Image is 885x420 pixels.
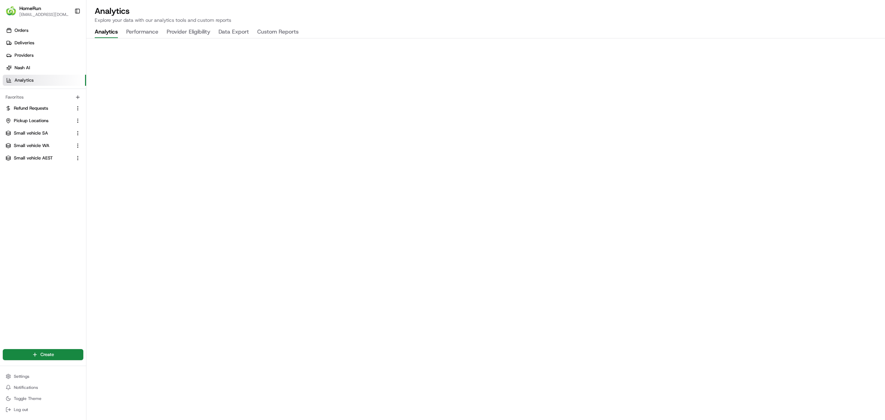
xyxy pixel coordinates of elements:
[14,374,29,379] span: Settings
[218,26,249,38] button: Data Export
[95,6,877,17] h2: Analytics
[3,3,72,19] button: HomeRunHomeRun[EMAIL_ADDRESS][DOMAIN_NAME]
[14,396,41,401] span: Toggle Theme
[3,50,86,61] a: Providers
[15,65,30,71] span: Nash AI
[14,407,28,412] span: Log out
[86,38,885,420] iframe: Analytics
[6,105,72,111] a: Refund Requests
[95,26,118,38] button: Analytics
[19,5,41,12] button: HomeRun
[3,128,83,139] button: Small vehicle SA
[15,77,34,83] span: Analytics
[3,37,86,48] a: Deliveries
[40,351,54,358] span: Create
[3,115,83,126] button: Pickup Locations
[6,118,72,124] a: Pickup Locations
[257,26,299,38] button: Custom Reports
[3,394,83,403] button: Toggle Theme
[15,52,34,58] span: Providers
[6,143,72,149] a: Small vehicle WA
[6,155,72,161] a: Small vehicle AEST
[3,153,83,164] button: Small vehicle AEST
[14,130,48,136] span: Small vehicle SA
[15,40,34,46] span: Deliveries
[3,25,86,36] a: Orders
[14,385,38,390] span: Notifications
[3,383,83,392] button: Notifications
[3,62,86,73] a: Nash AI
[3,92,83,103] div: Favorites
[3,372,83,381] button: Settings
[6,130,72,136] a: Small vehicle SA
[126,26,158,38] button: Performance
[3,75,86,86] a: Analytics
[19,12,69,17] button: [EMAIL_ADDRESS][DOMAIN_NAME]
[6,6,17,17] img: HomeRun
[3,349,83,360] button: Create
[3,103,83,114] button: Refund Requests
[15,27,28,34] span: Orders
[95,17,877,24] p: Explore your data with our analytics tools and custom reports
[14,155,53,161] span: Small vehicle AEST
[3,140,83,151] button: Small vehicle WA
[14,105,48,111] span: Refund Requests
[14,118,48,124] span: Pickup Locations
[14,143,49,149] span: Small vehicle WA
[167,26,210,38] button: Provider Eligibility
[3,405,83,414] button: Log out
